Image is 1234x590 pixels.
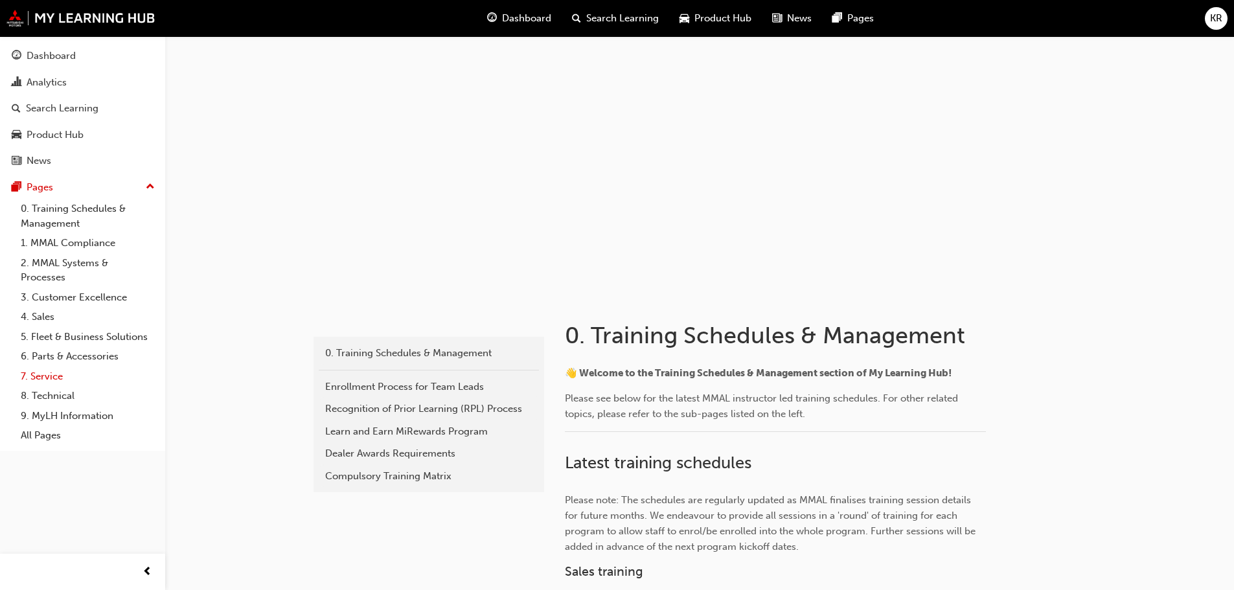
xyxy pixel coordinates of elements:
[5,41,160,176] button: DashboardAnalyticsSearch LearningProduct HubNews
[565,453,751,473] span: Latest training schedules
[319,420,539,443] a: Learn and Earn MiRewards Program
[669,5,762,32] a: car-iconProduct Hub
[319,342,539,365] a: 0. Training Schedules & Management
[565,392,961,420] span: Please see below for the latest MMAL instructor led training schedules. For other related topics,...
[5,96,160,120] a: Search Learning
[572,10,581,27] span: search-icon
[12,130,21,141] span: car-icon
[586,11,659,26] span: Search Learning
[16,386,160,406] a: 8. Technical
[565,494,978,552] span: Please note: The schedules are regularly updated as MMAL finalises training session details for f...
[477,5,562,32] a: guage-iconDashboard
[694,11,751,26] span: Product Hub
[325,424,532,439] div: Learn and Earn MiRewards Program
[16,288,160,308] a: 3. Customer Excellence
[12,155,21,167] span: news-icon
[26,101,98,116] div: Search Learning
[5,149,160,173] a: News
[5,44,160,68] a: Dashboard
[565,564,643,579] span: Sales training
[319,465,539,488] a: Compulsory Training Matrix
[16,327,160,347] a: 5. Fleet & Business Solutions
[5,71,160,95] a: Analytics
[325,469,532,484] div: Compulsory Training Matrix
[146,179,155,196] span: up-icon
[16,253,160,288] a: 2. MMAL Systems & Processes
[27,153,51,168] div: News
[319,398,539,420] a: Recognition of Prior Learning (RPL) Process
[325,402,532,416] div: Recognition of Prior Learning (RPL) Process
[325,446,532,461] div: Dealer Awards Requirements
[16,425,160,446] a: All Pages
[12,51,21,62] span: guage-icon
[27,180,53,195] div: Pages
[832,10,842,27] span: pages-icon
[5,176,160,199] button: Pages
[12,182,21,194] span: pages-icon
[16,233,160,253] a: 1. MMAL Compliance
[787,11,812,26] span: News
[772,10,782,27] span: news-icon
[143,564,152,580] span: prev-icon
[16,406,160,426] a: 9. MyLH Information
[12,77,21,89] span: chart-icon
[6,10,155,27] img: mmal
[27,75,67,90] div: Analytics
[16,307,160,327] a: 4. Sales
[762,5,822,32] a: news-iconNews
[822,5,884,32] a: pages-iconPages
[12,103,21,115] span: search-icon
[5,123,160,147] a: Product Hub
[562,5,669,32] a: search-iconSearch Learning
[16,346,160,367] a: 6. Parts & Accessories
[319,442,539,465] a: Dealer Awards Requirements
[680,10,689,27] span: car-icon
[1210,11,1222,26] span: KR
[27,128,84,142] div: Product Hub
[565,321,990,350] h1: 0. Training Schedules & Management
[1205,7,1228,30] button: KR
[16,199,160,233] a: 0. Training Schedules & Management
[487,10,497,27] span: guage-icon
[319,376,539,398] a: Enrollment Process for Team Leads
[325,346,532,361] div: 0. Training Schedules & Management
[27,49,76,63] div: Dashboard
[565,367,952,379] span: 👋 Welcome to the Training Schedules & Management section of My Learning Hub!
[847,11,874,26] span: Pages
[16,367,160,387] a: 7. Service
[325,380,532,394] div: Enrollment Process for Team Leads
[502,11,551,26] span: Dashboard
